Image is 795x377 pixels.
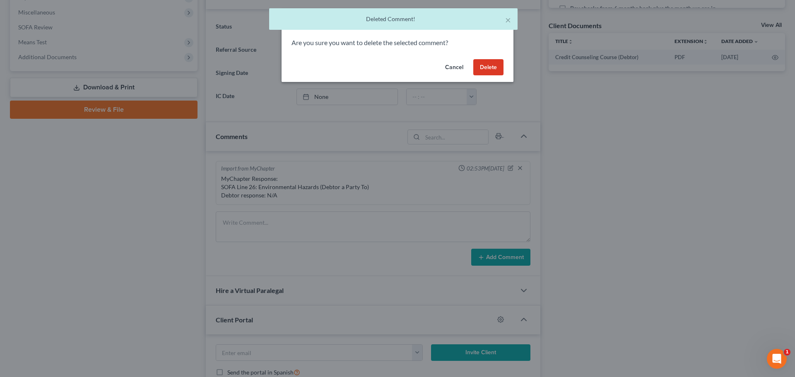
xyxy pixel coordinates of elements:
[505,15,511,25] button: ×
[276,15,511,23] div: Deleted Comment!
[784,349,790,355] span: 1
[291,38,503,48] p: Are you sure you want to delete the selected comment?
[473,59,503,76] button: Delete
[438,59,470,76] button: Cancel
[767,349,787,369] iframe: Intercom live chat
